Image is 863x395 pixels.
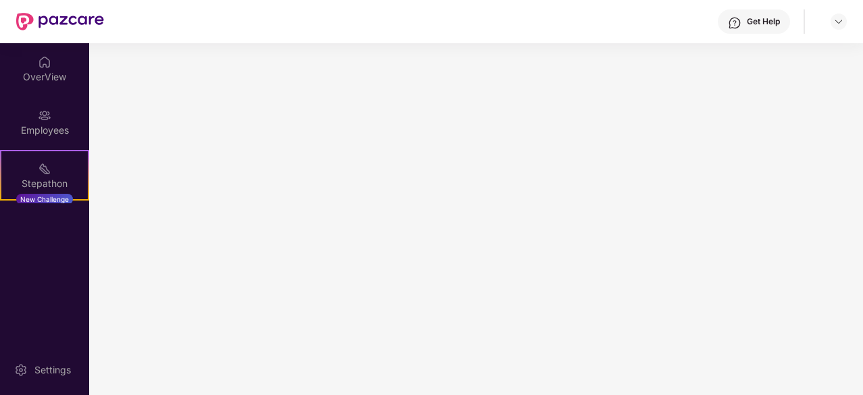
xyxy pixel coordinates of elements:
[16,13,104,30] img: New Pazcare Logo
[38,55,51,69] img: svg+xml;base64,PHN2ZyBpZD0iSG9tZSIgeG1sbnM9Imh0dHA6Ly93d3cudzMub3JnLzIwMDAvc3ZnIiB3aWR0aD0iMjAiIG...
[1,177,88,190] div: Stepathon
[38,162,51,176] img: svg+xml;base64,PHN2ZyB4bWxucz0iaHR0cDovL3d3dy53My5vcmcvMjAwMC9zdmciIHdpZHRoPSIyMSIgaGVpZ2h0PSIyMC...
[728,16,741,30] img: svg+xml;base64,PHN2ZyBpZD0iSGVscC0zMngzMiIgeG1sbnM9Imh0dHA6Ly93d3cudzMub3JnLzIwMDAvc3ZnIiB3aWR0aD...
[30,363,75,377] div: Settings
[38,109,51,122] img: svg+xml;base64,PHN2ZyBpZD0iRW1wbG95ZWVzIiB4bWxucz0iaHR0cDovL3d3dy53My5vcmcvMjAwMC9zdmciIHdpZHRoPS...
[747,16,780,27] div: Get Help
[833,16,844,27] img: svg+xml;base64,PHN2ZyBpZD0iRHJvcGRvd24tMzJ4MzIiIHhtbG5zPSJodHRwOi8vd3d3LnczLm9yZy8yMDAwL3N2ZyIgd2...
[14,363,28,377] img: svg+xml;base64,PHN2ZyBpZD0iU2V0dGluZy0yMHgyMCIgeG1sbnM9Imh0dHA6Ly93d3cudzMub3JnLzIwMDAvc3ZnIiB3aW...
[16,194,73,205] div: New Challenge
